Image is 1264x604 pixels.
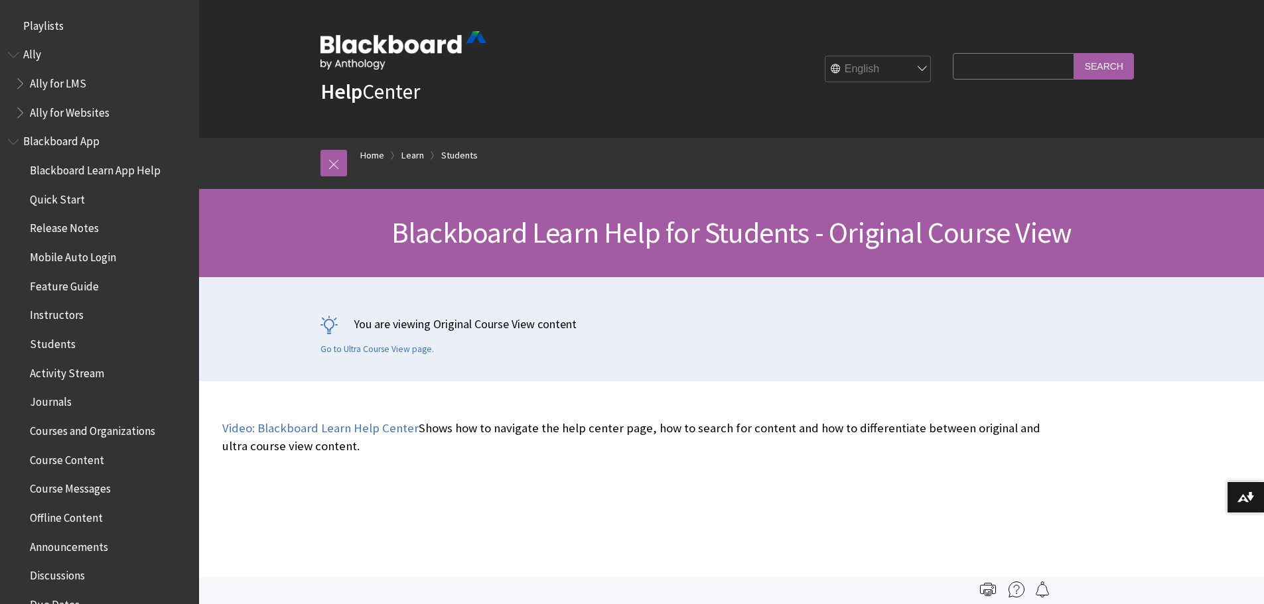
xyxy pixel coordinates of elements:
[30,391,72,409] span: Journals
[1034,581,1050,597] img: Follow this page
[222,420,419,436] a: Video: Blackboard Learn Help Center
[320,78,420,105] a: HelpCenter
[30,101,109,119] span: Ally for Websites
[30,420,155,438] span: Courses and Organizations
[825,56,932,83] select: Site Language Selector
[1074,53,1134,79] input: Search
[30,536,108,554] span: Announcements
[320,78,362,105] strong: Help
[30,362,104,380] span: Activity Stream
[23,44,41,62] span: Ally
[23,15,64,32] span: Playlists
[23,131,100,149] span: Blackboard App
[30,217,99,235] span: Release Notes
[320,31,486,70] img: Blackboard by Anthology
[30,159,161,177] span: Blackboard Learn App Help
[30,304,84,322] span: Instructors
[360,147,384,164] a: Home
[8,15,191,37] nav: Book outline for Playlists
[30,72,86,90] span: Ally for LMS
[441,147,478,164] a: Students
[391,214,1072,251] span: Blackboard Learn Help for Students - Original Course View
[30,478,111,496] span: Course Messages
[30,564,85,582] span: Discussions
[30,333,76,351] span: Students
[320,343,434,355] a: Go to Ultra Course View page.
[222,420,1045,454] p: Shows how to navigate the help center page, how to search for content and how to differentiate be...
[320,316,1143,332] p: You are viewing Original Course View content
[980,581,996,597] img: Print
[1009,581,1024,597] img: More help
[30,275,99,293] span: Feature Guide
[401,147,424,164] a: Learn
[30,246,116,264] span: Mobile Auto Login
[30,188,85,206] span: Quick Start
[30,449,104,467] span: Course Content
[8,44,191,124] nav: Book outline for Anthology Ally Help
[30,507,103,524] span: Offline Content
